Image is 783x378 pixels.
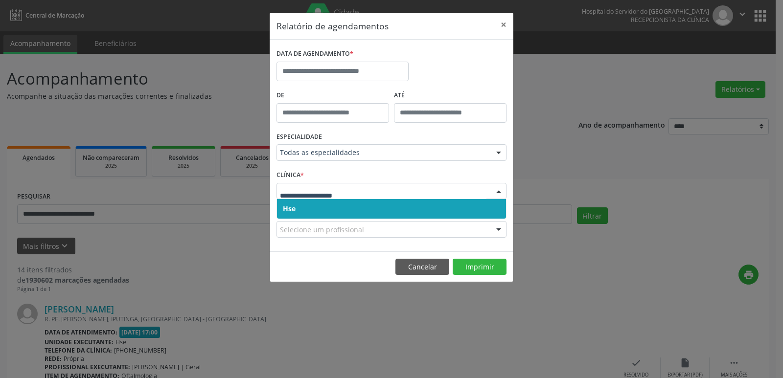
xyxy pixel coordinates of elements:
[394,88,507,103] label: ATÉ
[276,168,304,183] label: CLÍNICA
[276,20,389,32] h5: Relatório de agendamentos
[395,259,449,275] button: Cancelar
[276,130,322,145] label: ESPECIALIDADE
[494,13,513,37] button: Close
[276,88,389,103] label: De
[283,204,296,213] span: Hse
[453,259,507,275] button: Imprimir
[276,46,353,62] label: DATA DE AGENDAMENTO
[280,148,486,157] span: Todas as especialidades
[280,224,364,235] span: Selecione um profissional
